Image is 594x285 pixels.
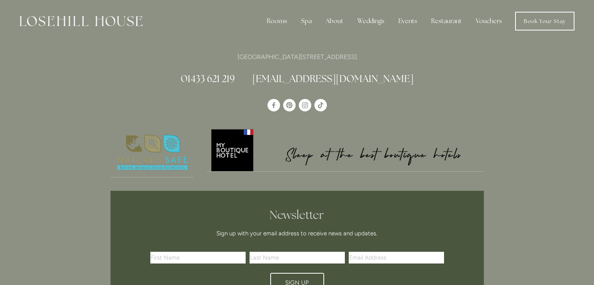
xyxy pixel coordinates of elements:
input: First Name [150,252,246,263]
p: [GEOGRAPHIC_DATA][STREET_ADDRESS] [111,52,484,62]
div: About [319,13,350,29]
a: [EMAIL_ADDRESS][DOMAIN_NAME] [252,72,414,85]
img: Nature's Safe - Logo [111,128,194,177]
h2: Newsletter [153,208,441,222]
div: Rooms [260,13,293,29]
a: Vouchers [469,13,508,29]
div: Spa [295,13,318,29]
a: Book Your Stay [515,12,574,30]
a: 01433 621 219 [181,72,235,85]
input: Last Name [250,252,345,263]
a: Instagram [299,99,311,111]
div: Events [392,13,423,29]
a: TikTok [314,99,327,111]
div: Restaurant [425,13,468,29]
input: Email Address [349,252,444,263]
p: Sign up with your email address to receive news and updates. [153,229,441,238]
img: My Boutique Hotel - Logo [207,128,484,171]
a: Pinterest [283,99,296,111]
div: Weddings [351,13,391,29]
img: Losehill House [20,16,143,26]
a: Losehill House Hotel & Spa [268,99,280,111]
